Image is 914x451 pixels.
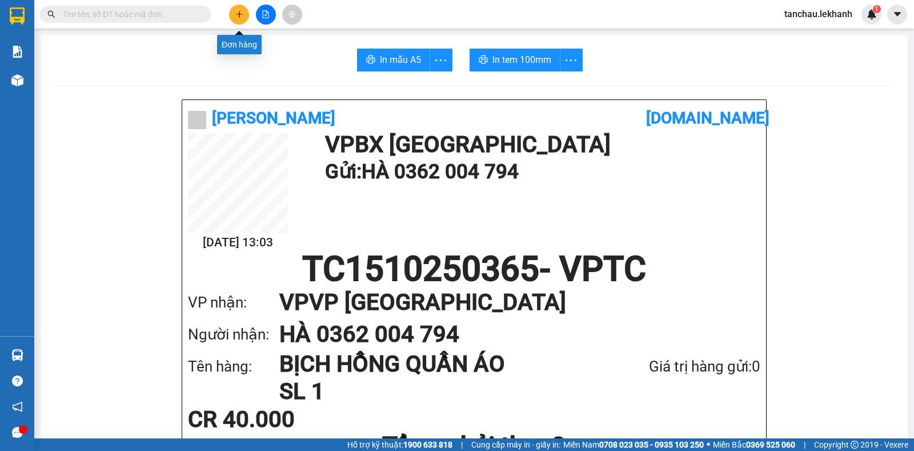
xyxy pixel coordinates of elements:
span: printer [366,55,375,66]
span: plus [235,10,243,18]
h1: SL 1 [279,378,588,405]
span: question-circle [12,376,23,386]
b: [PERSON_NAME] [212,109,335,127]
span: Miền Bắc [713,438,795,451]
img: warehouse-icon [11,74,23,86]
span: | [804,438,805,451]
input: Tìm tên, số ĐT hoặc mã đơn [63,8,198,21]
span: Miền Nam [563,438,704,451]
span: file-add [262,10,270,18]
sup: 1 [873,5,881,13]
img: logo-vxr [10,7,25,25]
button: aim [282,5,302,25]
img: solution-icon [11,46,23,58]
span: more [430,53,452,67]
button: printerIn tem 100mm [470,49,560,71]
strong: 0369 525 060 [746,440,795,449]
h1: Gửi: HÀ 0362 004 794 [325,156,755,187]
strong: 0708 023 035 - 0935 103 250 [599,440,704,449]
button: more [560,49,583,71]
span: In mẫu A5 [380,53,421,67]
div: VP nhận: [188,291,279,314]
span: | [461,438,463,451]
button: caret-down [887,5,907,25]
h1: VP VP [GEOGRAPHIC_DATA] [279,286,737,318]
span: search [47,10,55,18]
button: plus [229,5,249,25]
h1: BỊCH HỒNG QUẦN ÁO [279,350,588,378]
img: warehouse-icon [11,349,23,361]
div: Tên hàng: [188,355,279,378]
span: copyright [851,441,859,449]
strong: 1900 633 818 [403,440,452,449]
span: Cung cấp máy in - giấy in: [471,438,560,451]
span: more [560,53,582,67]
span: printer [479,55,488,66]
span: Hỗ trợ kỹ thuật: [347,438,452,451]
span: aim [288,10,296,18]
h1: HÀ 0362 004 794 [279,318,737,350]
button: printerIn mẫu A5 [357,49,430,71]
h1: VP BX [GEOGRAPHIC_DATA] [325,133,755,156]
button: file-add [256,5,276,25]
span: message [12,427,23,438]
img: icon-new-feature [867,9,877,19]
span: tanchau.lekhanh [775,7,861,21]
h1: TC1510250365 - VPTC [188,252,760,286]
div: CR 40.000 [188,408,377,431]
b: [DOMAIN_NAME] [646,109,769,127]
div: Giá trị hàng gửi: 0 [588,355,760,378]
span: 1 [875,5,879,13]
span: ⚪️ [707,442,710,447]
div: Người nhận: [188,323,279,346]
span: notification [12,401,23,412]
span: caret-down [892,9,903,19]
h2: [DATE] 13:03 [188,233,288,252]
button: more [430,49,452,71]
span: In tem 100mm [492,53,551,67]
